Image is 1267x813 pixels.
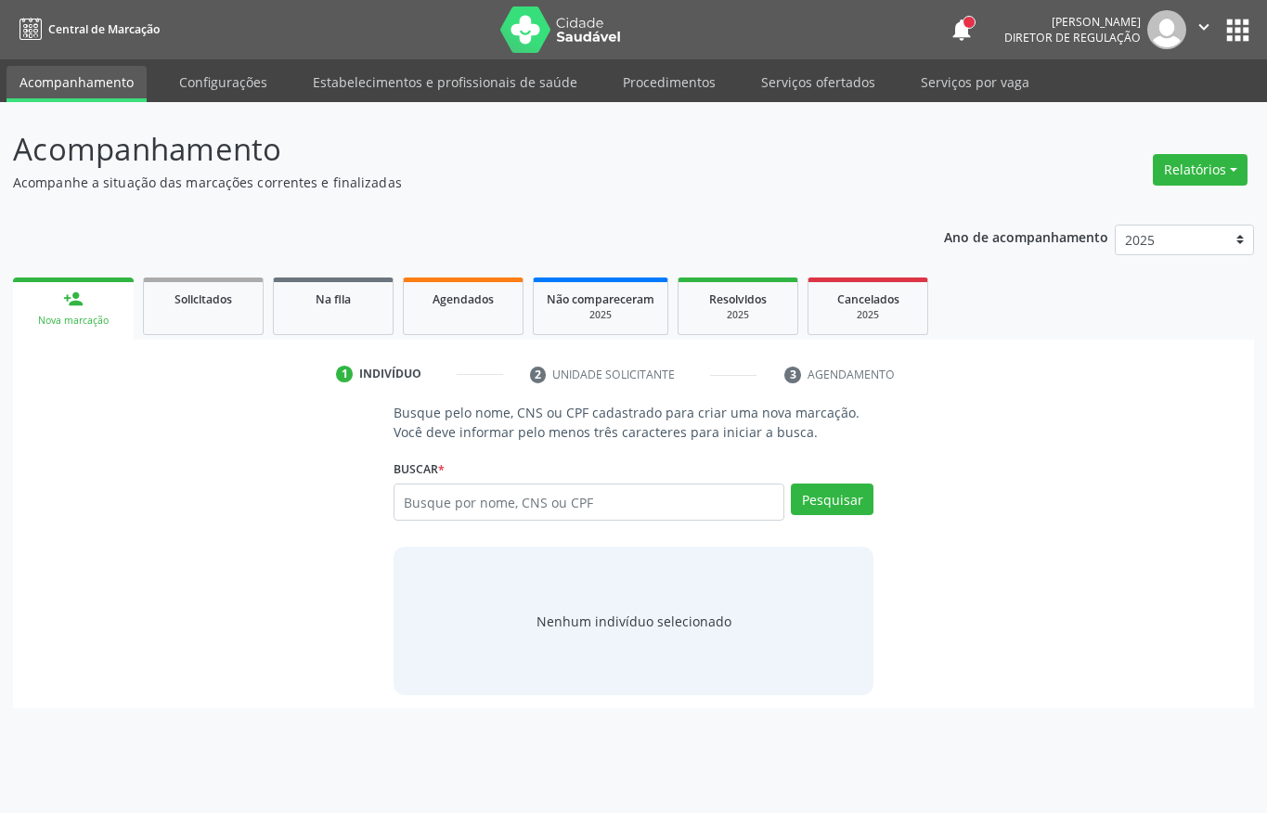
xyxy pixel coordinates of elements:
[48,21,160,37] span: Central de Marcação
[6,66,147,102] a: Acompanhamento
[26,314,121,328] div: Nova marcação
[748,66,888,98] a: Serviços ofertados
[791,484,873,515] button: Pesquisar
[13,14,160,45] a: Central de Marcação
[537,612,731,631] div: Nenhum indivíduo selecionado
[610,66,729,98] a: Procedimentos
[944,225,1108,248] p: Ano de acompanhamento
[175,291,232,307] span: Solicitados
[300,66,590,98] a: Estabelecimentos e profissionais de saúde
[394,455,445,484] label: Buscar
[13,173,882,192] p: Acompanhe a situação das marcações correntes e finalizadas
[1194,17,1214,37] i: 
[1004,30,1141,45] span: Diretor de regulação
[692,308,784,322] div: 2025
[336,366,353,382] div: 1
[359,366,421,382] div: Indivíduo
[547,291,654,307] span: Não compareceram
[433,291,494,307] span: Agendados
[547,308,654,322] div: 2025
[1153,154,1248,186] button: Relatórios
[908,66,1042,98] a: Serviços por vaga
[1222,14,1254,46] button: apps
[166,66,280,98] a: Configurações
[837,291,899,307] span: Cancelados
[1186,10,1222,49] button: 
[1004,14,1141,30] div: [PERSON_NAME]
[821,308,914,322] div: 2025
[949,17,975,43] button: notifications
[1147,10,1186,49] img: img
[709,291,767,307] span: Resolvidos
[13,126,882,173] p: Acompanhamento
[316,291,351,307] span: Na fila
[63,289,84,309] div: person_add
[394,403,873,442] p: Busque pelo nome, CNS ou CPF cadastrado para criar uma nova marcação. Você deve informar pelo men...
[394,484,784,521] input: Busque por nome, CNS ou CPF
